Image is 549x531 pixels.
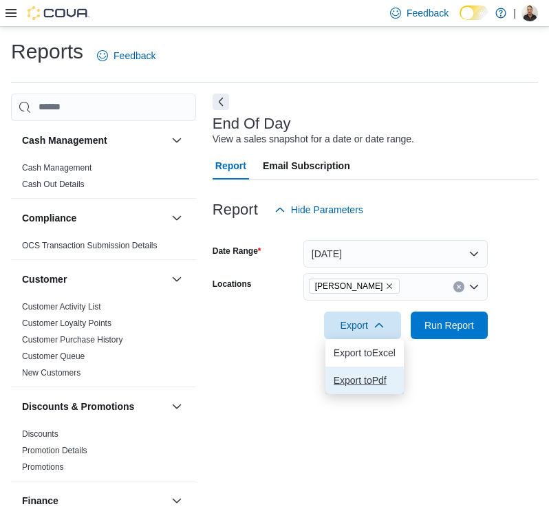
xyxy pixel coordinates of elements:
[22,133,166,147] button: Cash Management
[469,281,480,292] button: Open list of options
[22,351,85,361] a: Customer Queue
[11,38,83,65] h1: Reports
[169,271,185,288] button: Customer
[291,203,363,217] span: Hide Parameters
[22,318,111,329] span: Customer Loyalty Points
[22,334,123,345] span: Customer Purchase History
[28,6,89,20] img: Cova
[213,132,414,147] div: View a sales snapshot for a date or date range.
[22,133,107,147] h3: Cash Management
[22,240,158,251] span: OCS Transaction Submission Details
[332,312,393,339] span: Export
[407,6,449,20] span: Feedback
[11,160,196,198] div: Cash Management
[385,282,394,290] button: Remove Bud Bar Crowfoot from selection in this group
[309,279,400,294] span: Bud Bar Crowfoot
[453,281,464,292] button: Clear input
[169,398,185,415] button: Discounts & Promotions
[303,240,488,268] button: [DATE]
[22,494,166,508] button: Finance
[114,49,155,63] span: Feedback
[215,152,246,180] span: Report
[22,179,85,190] span: Cash Out Details
[411,312,488,339] button: Run Report
[460,6,488,20] input: Dark Mode
[213,202,258,218] h3: Report
[521,5,538,21] div: Stephanie M
[22,211,76,225] h3: Compliance
[22,400,134,413] h3: Discounts & Promotions
[11,237,196,259] div: Compliance
[22,302,101,312] a: Customer Activity List
[22,335,123,345] a: Customer Purchase History
[22,400,166,413] button: Discounts & Promotions
[22,162,91,173] span: Cash Management
[22,462,64,473] span: Promotions
[11,426,196,481] div: Discounts & Promotions
[22,301,101,312] span: Customer Activity List
[22,351,85,362] span: Customer Queue
[269,196,369,224] button: Hide Parameters
[213,116,291,132] h3: End Of Day
[213,279,252,290] label: Locations
[213,246,261,257] label: Date Range
[22,429,58,439] a: Discounts
[22,272,166,286] button: Customer
[334,375,396,386] span: Export to Pdf
[334,347,396,358] span: Export to Excel
[169,132,185,149] button: Cash Management
[263,152,350,180] span: Email Subscription
[22,494,58,508] h3: Finance
[325,367,404,394] button: Export toPdf
[22,429,58,440] span: Discounts
[513,5,516,21] p: |
[424,318,474,332] span: Run Report
[169,492,185,509] button: Finance
[22,462,64,472] a: Promotions
[91,42,161,69] a: Feedback
[22,318,111,328] a: Customer Loyalty Points
[22,211,166,225] button: Compliance
[22,272,67,286] h3: Customer
[325,339,404,367] button: Export toExcel
[315,279,383,293] span: [PERSON_NAME]
[324,312,401,339] button: Export
[22,445,87,456] span: Promotion Details
[22,368,80,378] a: New Customers
[22,446,87,455] a: Promotion Details
[22,180,85,189] a: Cash Out Details
[22,367,80,378] span: New Customers
[169,210,185,226] button: Compliance
[22,241,158,250] a: OCS Transaction Submission Details
[213,94,229,110] button: Next
[11,299,196,387] div: Customer
[22,163,91,173] a: Cash Management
